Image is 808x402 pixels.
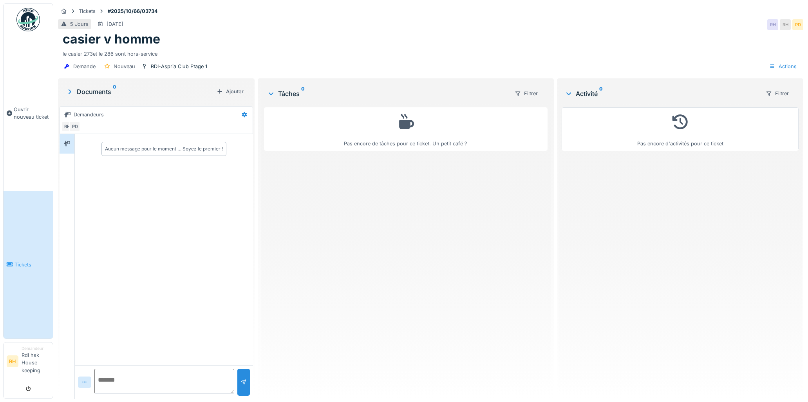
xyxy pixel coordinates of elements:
[22,346,50,351] div: Demandeur
[74,111,104,118] div: Demandeurs
[213,86,247,97] div: Ajouter
[766,61,800,72] div: Actions
[7,346,50,379] a: RH DemandeurRdi hsk House keeping
[792,19,803,30] div: PD
[4,191,53,339] a: Tickets
[61,121,72,132] div: RH
[63,32,160,47] h1: casier v homme
[63,47,799,58] div: le casier 273et le 286 sont hors-service
[780,19,791,30] div: RH
[105,7,161,15] strong: #2025/10/66/03734
[79,7,96,15] div: Tickets
[151,63,207,70] div: RDI-Aspria Club Etage 1
[114,63,135,70] div: Nouveau
[73,63,96,70] div: Demande
[4,36,53,191] a: Ouvrir nouveau ticket
[269,111,542,147] div: Pas encore de tâches pour ce ticket. Un petit café ?
[7,355,18,367] li: RH
[105,145,223,152] div: Aucun message pour le moment … Soyez le premier !
[14,261,50,268] span: Tickets
[16,8,40,31] img: Badge_color-CXgf-gQk.svg
[69,121,80,132] div: PD
[565,89,759,98] div: Activité
[70,20,89,28] div: 5 Jours
[511,88,541,99] div: Filtrer
[113,87,116,96] sup: 0
[107,20,123,28] div: [DATE]
[567,111,794,147] div: Pas encore d'activités pour ce ticket
[22,346,50,377] li: Rdi hsk House keeping
[267,89,508,98] div: Tâches
[301,89,305,98] sup: 0
[599,89,603,98] sup: 0
[762,88,792,99] div: Filtrer
[14,106,50,121] span: Ouvrir nouveau ticket
[66,87,213,96] div: Documents
[767,19,778,30] div: RH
